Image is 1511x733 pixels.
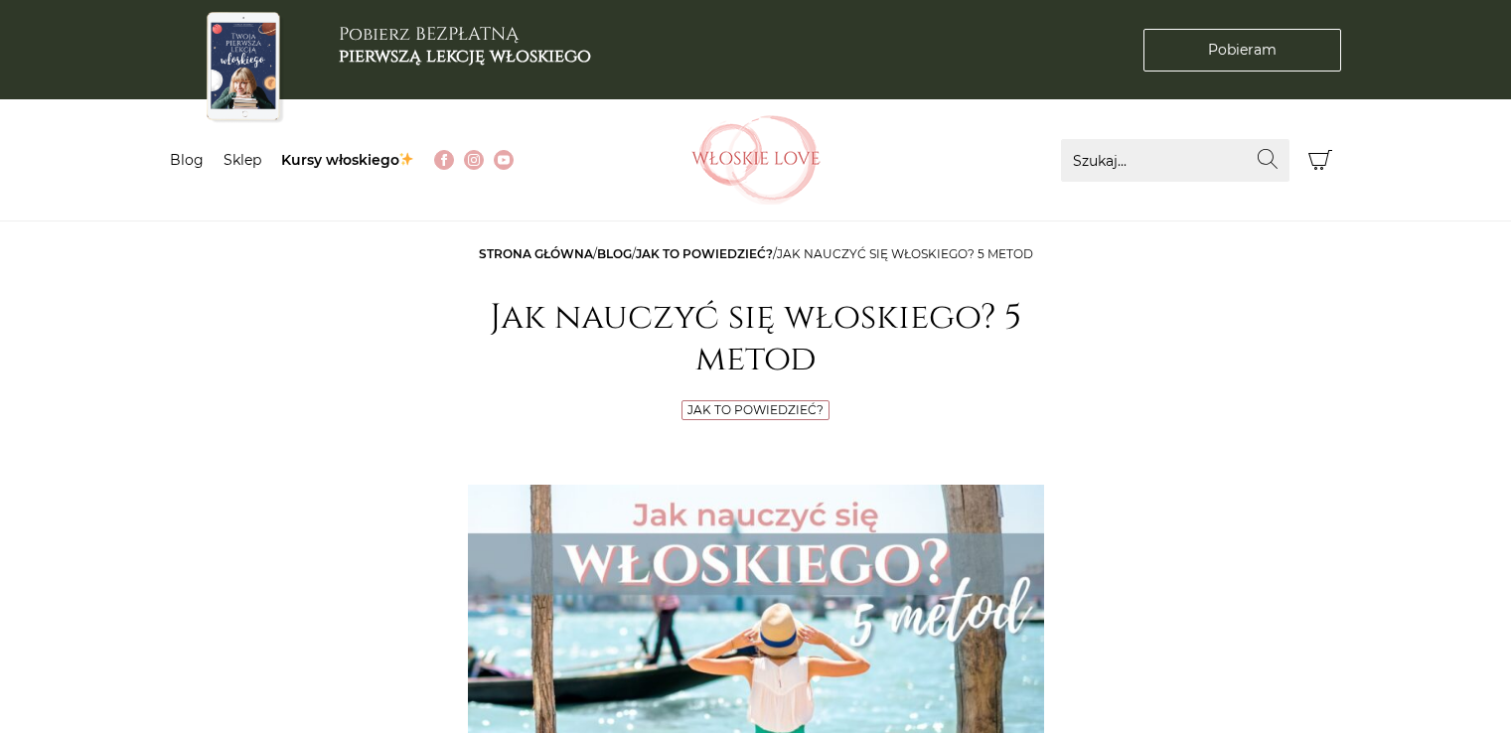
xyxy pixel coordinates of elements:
input: Szukaj... [1061,139,1289,182]
a: Blog [597,246,632,261]
img: Włoskielove [691,115,821,205]
h1: Jak nauczyć się włoskiego? 5 metod [468,297,1044,380]
span: / / / [479,246,1033,261]
a: Sklep [224,151,261,169]
a: Kursy włoskiego [281,151,415,169]
a: Jak to powiedzieć? [636,246,773,261]
button: Koszyk [1299,139,1342,182]
a: Pobieram [1143,29,1341,72]
h3: Pobierz BEZPŁATNĄ [339,24,591,67]
b: pierwszą lekcję włoskiego [339,44,591,69]
a: Strona główna [479,246,593,261]
a: Jak to powiedzieć? [687,402,824,417]
span: Pobieram [1208,40,1277,61]
span: Jak nauczyć się włoskiego? 5 metod [777,246,1033,261]
a: Blog [170,151,204,169]
img: ✨ [399,152,413,166]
